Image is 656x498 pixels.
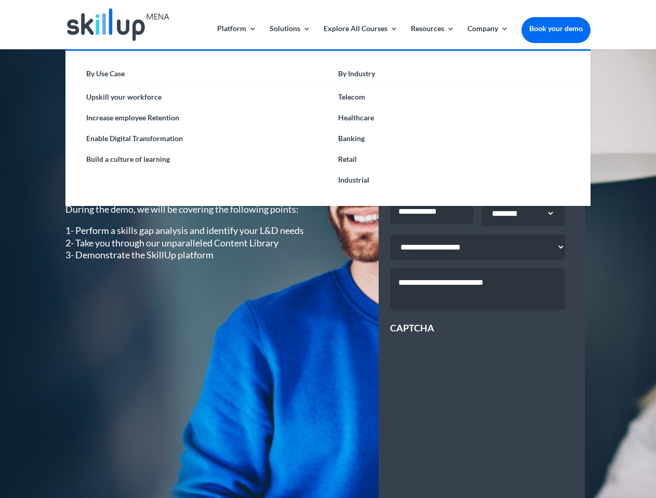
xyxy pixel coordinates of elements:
[65,203,313,261] div: During the demo, we will be covering the following points:
[467,25,508,49] a: Company
[328,66,580,87] a: By Industry
[411,25,454,49] a: Resources
[328,107,580,128] a: Healthcare
[67,8,169,41] img: Skillup Mena
[270,25,311,49] a: Solutions
[328,170,580,190] a: Industrial
[483,386,656,498] iframe: Chat Widget
[76,87,328,107] a: Upskill your workforce
[76,66,328,87] a: By Use Case
[65,225,313,261] p: 1- Perform a skills gap analysis and identify your L&D needs 2- Take you through our unparalleled...
[217,25,257,49] a: Platform
[76,128,328,149] a: Enable Digital Transformation
[521,17,591,40] a: Book your demo
[328,128,580,149] a: Banking
[76,107,328,128] a: Increase employee Retention
[328,87,580,107] a: Telecom
[324,25,398,49] a: Explore All Courses
[390,322,434,334] label: CAPTCHA
[76,149,328,170] a: Build a culture of learning
[328,149,580,170] a: Retail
